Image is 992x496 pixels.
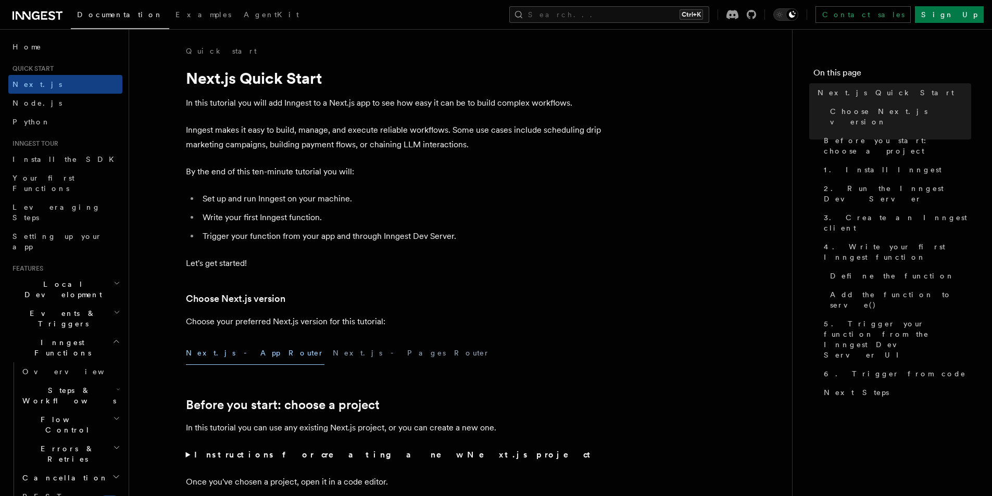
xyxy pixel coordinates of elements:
[186,448,602,462] summary: Instructions for creating a new Next.js project
[8,308,114,329] span: Events & Triggers
[22,367,130,376] span: Overview
[820,131,971,160] a: Before you start: choose a project
[8,279,114,300] span: Local Development
[237,3,305,28] a: AgentKit
[813,67,971,83] h4: On this page
[773,8,798,21] button: Toggle dark mode
[8,112,122,131] a: Python
[186,69,602,87] h1: Next.js Quick Start
[8,275,122,304] button: Local Development
[18,439,122,468] button: Errors & Retries
[186,421,602,435] p: In this tutorial you can use any existing Next.js project, or you can create a new one.
[826,266,971,285] a: Define the function
[18,381,122,410] button: Steps & Workflows
[18,362,122,381] a: Overview
[186,314,602,329] p: Choose your preferred Next.js version for this tutorial:
[186,291,285,306] a: Choose Next.js version
[824,387,889,398] span: Next Steps
[813,83,971,102] a: Next.js Quick Start
[18,410,122,439] button: Flow Control
[824,212,971,233] span: 3. Create an Inngest client
[71,3,169,29] a: Documentation
[18,414,113,435] span: Flow Control
[509,6,709,23] button: Search...Ctrl+K
[244,10,299,19] span: AgentKit
[820,160,971,179] a: 1. Install Inngest
[186,398,380,412] a: Before you start: choose a project
[8,37,122,56] a: Home
[830,271,955,281] span: Define the function
[820,179,971,208] a: 2. Run the Inngest Dev Server
[8,264,43,273] span: Features
[824,164,941,175] span: 1. Install Inngest
[820,237,971,266] a: 4. Write your first Inngest function
[12,118,51,126] span: Python
[18,468,122,487] button: Cancellation
[18,443,113,464] span: Errors & Retries
[77,10,163,19] span: Documentation
[915,6,984,23] a: Sign Up
[12,203,101,222] span: Leveraging Steps
[12,232,102,251] span: Setting up your app
[824,241,971,262] span: 4. Write your first Inngest function
[8,65,54,73] span: Quick start
[826,102,971,131] a: Choose Next.js version
[824,319,971,360] span: 5. Trigger your function from the Inngest Dev Server UI
[815,6,911,23] a: Contact sales
[186,164,602,179] p: By the end of this ten-minute tutorial you will:
[8,304,122,333] button: Events & Triggers
[8,94,122,112] a: Node.js
[12,155,120,163] span: Install the SDK
[199,192,602,206] li: Set up and run Inngest on your machine.
[186,123,602,152] p: Inngest makes it easy to build, manage, and execute reliable workflows. Some use cases include sc...
[18,473,108,483] span: Cancellation
[8,227,122,256] a: Setting up your app
[830,289,971,310] span: Add the function to serve()
[199,229,602,244] li: Trigger your function from your app and through Inngest Dev Server.
[8,139,58,148] span: Inngest tour
[820,208,971,237] a: 3. Create an Inngest client
[12,174,74,193] span: Your first Functions
[8,198,122,227] a: Leveraging Steps
[186,256,602,271] p: Let's get started!
[8,337,112,358] span: Inngest Functions
[175,10,231,19] span: Examples
[12,99,62,107] span: Node.js
[8,75,122,94] a: Next.js
[680,9,703,20] kbd: Ctrl+K
[199,210,602,225] li: Write your first Inngest function.
[820,364,971,383] a: 6. Trigger from code
[820,314,971,364] a: 5. Trigger your function from the Inngest Dev Server UI
[824,135,971,156] span: Before you start: choose a project
[186,341,324,365] button: Next.js - App Router
[818,87,954,98] span: Next.js Quick Start
[8,150,122,169] a: Install the SDK
[186,475,602,489] p: Once you've chosen a project, open it in a code editor.
[169,3,237,28] a: Examples
[824,368,966,379] span: 6. Trigger from code
[186,46,257,56] a: Quick start
[8,169,122,198] a: Your first Functions
[18,385,116,406] span: Steps & Workflows
[820,383,971,402] a: Next Steps
[8,333,122,362] button: Inngest Functions
[12,80,62,88] span: Next.js
[824,183,971,204] span: 2. Run the Inngest Dev Server
[12,42,42,52] span: Home
[333,341,490,365] button: Next.js - Pages Router
[826,285,971,314] a: Add the function to serve()
[186,96,602,110] p: In this tutorial you will add Inngest to a Next.js app to see how easy it can be to build complex...
[830,106,971,127] span: Choose Next.js version
[194,450,595,460] strong: Instructions for creating a new Next.js project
